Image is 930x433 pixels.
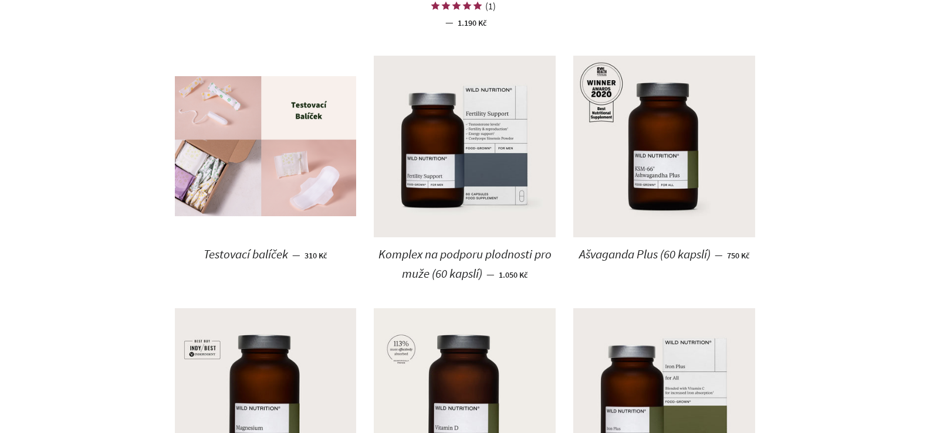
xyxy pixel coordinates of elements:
[175,237,357,272] a: Testovací balíček — 310 Kč
[499,270,527,280] span: 1.050 Kč
[292,248,300,261] span: —
[378,246,552,281] span: Komplex na podporu plodnosti pro muže (60 kapslí)
[573,237,755,272] a: Ašvaganda Plus (60 kapslí) — 750 Kč
[715,248,723,261] span: —
[579,246,711,262] span: Ašvaganda Plus (60 kapslí)
[305,250,327,261] span: 310 Kč
[445,16,454,29] span: —
[486,268,495,281] span: —
[727,250,749,261] span: 750 Kč
[204,246,288,262] span: Testovací balíček
[458,18,486,28] span: 1.190 Kč
[374,237,556,291] a: Komplex na podporu plodnosti pro muže (60 kapslí) — 1.050 Kč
